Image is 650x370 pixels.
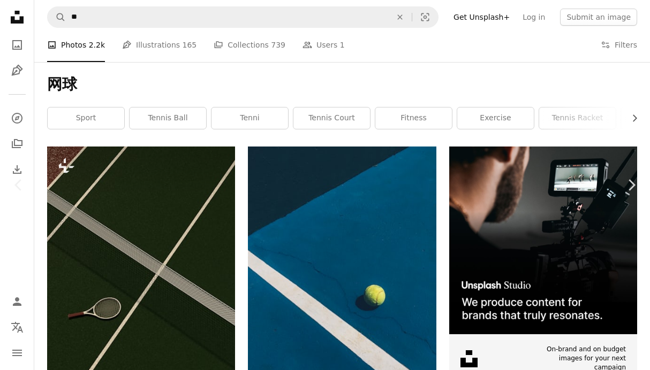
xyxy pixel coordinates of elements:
a: Explore [6,107,28,129]
a: sport [48,107,124,129]
span: 165 [183,39,197,51]
a: Log in / Sign up [6,291,28,312]
a: tennis ball [130,107,206,129]
a: Log in [516,9,551,26]
button: Submit an image [560,9,637,26]
a: tenni [211,107,288,129]
a: Get Unsplash+ [447,9,516,26]
a: Users 1 [303,28,345,62]
a: Next [613,134,650,236]
button: Menu [6,342,28,364]
button: scroll list to the right [625,107,637,129]
a: a tennis racket and ball on a tennis court [47,267,235,276]
img: file-1715652217532-464736461acbimage [449,147,637,334]
a: Illustrations 165 [122,28,196,62]
button: Language [6,317,28,338]
button: Visual search [412,7,438,27]
span: 739 [271,39,285,51]
a: Photos [6,34,28,56]
span: 1 [340,39,345,51]
a: yellow tennis ball on court [248,267,436,276]
a: Collections 739 [214,28,285,62]
form: Find visuals sitewide [47,6,439,28]
a: tennis court [293,107,370,129]
h1: 网球 [47,75,637,94]
a: Illustrations [6,60,28,81]
a: Collections [6,133,28,155]
a: fitness [375,107,452,129]
button: Clear [388,7,412,27]
button: Filters [601,28,637,62]
img: file-1631678316303-ed18b8b5cb9cimage [460,350,478,367]
a: exercise [457,107,534,129]
button: Search Unsplash [48,7,66,27]
a: tennis racket [539,107,616,129]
